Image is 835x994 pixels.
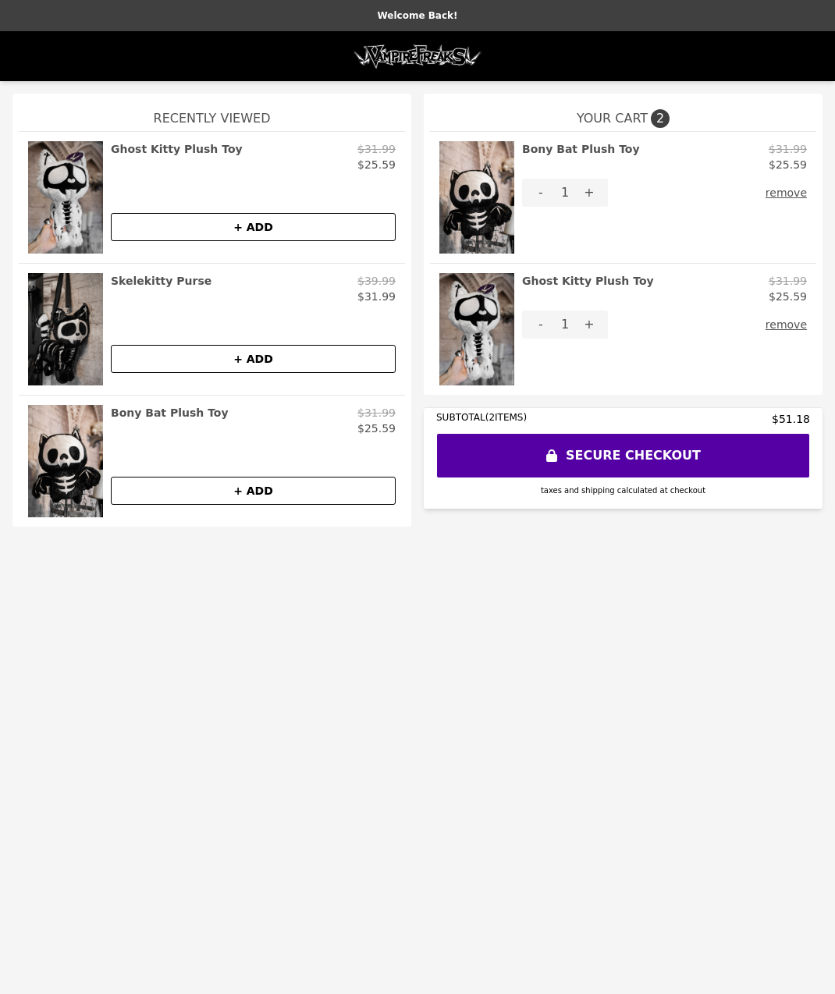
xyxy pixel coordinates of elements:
button: + ADD [111,477,396,505]
p: $25.59 [357,157,396,172]
span: $51.18 [772,411,810,427]
img: Ghost Kitty Plush Toy [439,273,514,385]
p: $25.59 [769,157,807,172]
p: $31.99 [357,289,396,304]
p: $25.59 [769,289,807,304]
div: 1 [560,311,570,339]
button: remove [766,179,807,207]
button: SECURE CHECKOUT [436,433,810,478]
img: Bony Bat Plush Toy [439,141,514,254]
h2: Skelekitty Purse [111,273,211,289]
button: + ADD [111,213,396,241]
p: $39.99 [357,273,396,289]
p: $31.99 [769,141,807,157]
img: Skelekitty Purse [28,273,103,385]
span: ( 2 ITEMS) [485,412,527,423]
p: $25.59 [357,421,396,436]
h1: Recently Viewed [19,94,405,131]
p: Welcome Back! [9,9,826,22]
span: YOUR CART [577,109,648,128]
p: $31.99 [769,273,807,289]
button: + ADD [111,345,396,373]
h2: Bony Bat Plush Toy [111,405,229,421]
span: 2 [651,109,670,128]
h2: Bony Bat Plush Toy [522,141,640,172]
p: $31.99 [357,405,396,421]
span: SUBTOTAL [436,412,485,423]
button: + [570,179,608,207]
h2: Ghost Kitty Plush Toy [111,141,243,157]
p: $31.99 [357,141,396,157]
div: taxes and shipping calculated at checkout [436,485,810,496]
h2: Ghost Kitty Plush Toy [522,273,654,304]
img: Ghost Kitty Plush Toy [28,141,103,254]
button: - [522,179,560,207]
button: - [522,311,560,339]
img: Brand Logo [352,41,483,72]
div: 1 [560,179,570,207]
button: remove [766,311,807,339]
img: Bony Bat Plush Toy [28,405,103,517]
button: + [570,311,608,339]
